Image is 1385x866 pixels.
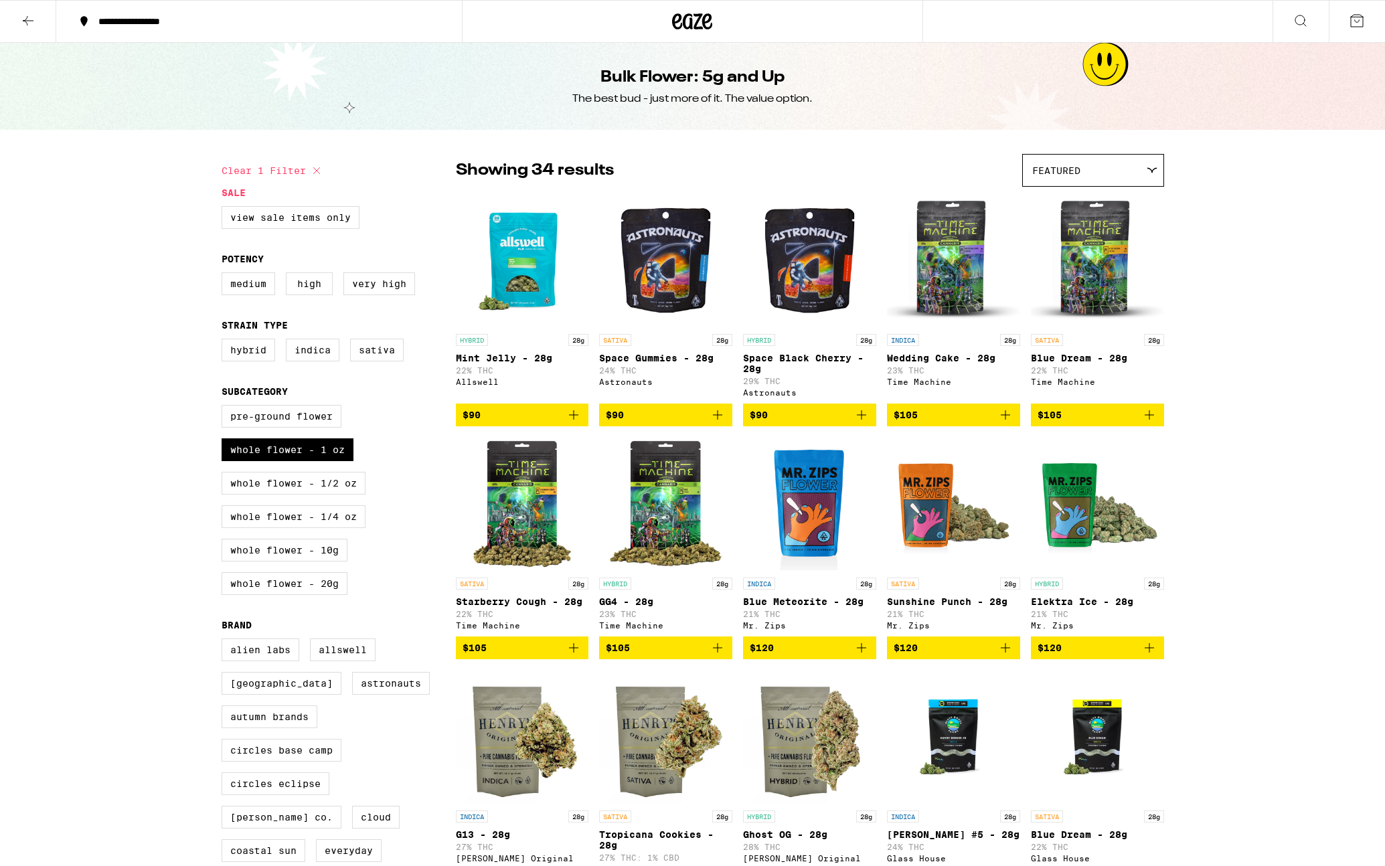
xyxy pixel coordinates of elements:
[1031,596,1164,607] p: Elektra Ice - 28g
[887,366,1020,375] p: 23% THC
[1144,810,1164,822] p: 28g
[599,334,631,346] p: SATIVA
[599,193,732,404] a: Open page for Space Gummies - 28g from Astronauts
[750,410,768,420] span: $90
[887,377,1020,386] div: Time Machine
[599,578,631,590] p: HYBRID
[1031,377,1164,386] div: Time Machine
[463,410,481,420] span: $90
[1031,854,1164,863] div: Glass House
[456,621,589,630] div: Time Machine
[743,810,775,822] p: HYBRID
[743,610,876,618] p: 21% THC
[887,621,1020,630] div: Mr. Zips
[743,388,876,397] div: Astronauts
[286,272,333,295] label: High
[463,642,487,653] span: $105
[456,810,488,822] p: INDICA
[222,772,329,795] label: Circles Eclipse
[887,670,1020,804] img: Glass House - Donny Burger #5 - 28g
[456,636,589,659] button: Add to bag
[456,193,589,404] a: Open page for Mint Jelly - 28g from Allswell
[743,404,876,426] button: Add to bag
[887,578,919,590] p: SATIVA
[887,636,1020,659] button: Add to bag
[743,621,876,630] div: Mr. Zips
[887,610,1020,618] p: 21% THC
[1031,334,1063,346] p: SATIVA
[286,339,339,361] label: Indica
[887,596,1020,607] p: Sunshine Punch - 28g
[743,596,876,607] p: Blue Meteorite - 28g
[352,806,400,829] label: Cloud
[743,437,876,571] img: Mr. Zips - Blue Meteorite - 28g
[743,578,775,590] p: INDICA
[599,829,732,851] p: Tropicana Cookies - 28g
[222,638,299,661] label: Alien Labs
[599,636,732,659] button: Add to bag
[222,386,288,397] legend: Subcategory
[456,334,488,346] p: HYBRID
[222,472,365,495] label: Whole Flower - 1/2 oz
[894,410,918,420] span: $105
[599,353,732,363] p: Space Gummies - 28g
[568,578,588,590] p: 28g
[887,404,1020,426] button: Add to bag
[599,404,732,426] button: Add to bag
[1000,578,1020,590] p: 28g
[600,66,785,89] h1: Bulk Flower: 5g and Up
[568,810,588,822] p: 28g
[1031,366,1164,375] p: 22% THC
[743,193,876,327] img: Astronauts - Space Black Cherry - 28g
[350,339,404,361] label: Sativa
[1031,610,1164,618] p: 21% THC
[1031,437,1164,571] img: Mr. Zips - Elektra Ice - 28g
[1031,353,1164,363] p: Blue Dream - 28g
[1031,810,1063,822] p: SATIVA
[599,596,732,607] p: GG4 - 28g
[316,839,382,862] label: Everyday
[222,539,347,561] label: Whole Flower - 10g
[456,437,589,571] img: Time Machine - Starberry Cough - 28g
[1031,670,1164,804] img: Glass House - Blue Dream - 28g
[222,839,305,862] label: Coastal Sun
[599,853,732,862] p: 27% THC: 1% CBD
[456,596,589,607] p: Starberry Cough - 28g
[743,377,876,385] p: 29% THC
[456,366,589,375] p: 22% THC
[222,572,347,595] label: Whole Flower - 20g
[856,810,876,822] p: 28g
[1031,578,1063,590] p: HYBRID
[1000,334,1020,346] p: 28g
[310,638,376,661] label: Allswell
[894,642,918,653] span: $120
[1031,829,1164,840] p: Blue Dream - 28g
[599,621,732,630] div: Time Machine
[222,272,275,295] label: Medium
[222,672,341,695] label: [GEOGRAPHIC_DATA]
[887,843,1020,851] p: 24% THC
[1031,843,1164,851] p: 22% THC
[222,705,317,728] label: Autumn Brands
[1031,636,1164,659] button: Add to bag
[887,437,1020,571] img: Mr. Zips - Sunshine Punch - 28g
[222,206,359,229] label: View Sale Items Only
[456,193,589,327] img: Allswell - Mint Jelly - 28g
[456,854,589,863] div: [PERSON_NAME] Original
[750,642,774,653] span: $120
[599,437,732,571] img: Time Machine - GG4 - 28g
[222,339,275,361] label: Hybrid
[572,92,813,106] div: The best bud - just more of it. The value option.
[456,829,589,840] p: G13 - 28g
[222,187,246,198] legend: Sale
[887,193,1020,327] img: Time Machine - Wedding Cake - 28g
[599,670,732,804] img: Henry's Original - Tropicana Cookies - 28g
[599,810,631,822] p: SATIVA
[599,437,732,636] a: Open page for GG4 - 28g from Time Machine
[1038,410,1062,420] span: $105
[743,636,876,659] button: Add to bag
[743,437,876,636] a: Open page for Blue Meteorite - 28g from Mr. Zips
[1000,810,1020,822] p: 28g
[456,159,614,182] p: Showing 34 results
[1144,578,1164,590] p: 28g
